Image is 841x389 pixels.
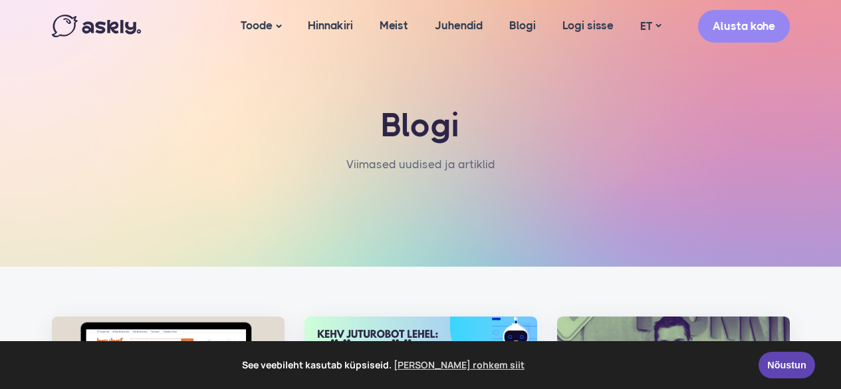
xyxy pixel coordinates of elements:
li: Viimased uudised ja artiklid [346,155,495,174]
nav: breadcrumb [346,155,495,188]
span: See veebileht kasutab küpsiseid. [19,355,749,375]
img: Askly [52,15,141,37]
a: Alusta kohe [698,10,790,43]
h1: Blogi [178,106,663,145]
a: learn more about cookies [392,355,527,375]
a: Nõustun [759,352,815,378]
a: ET [627,17,674,36]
